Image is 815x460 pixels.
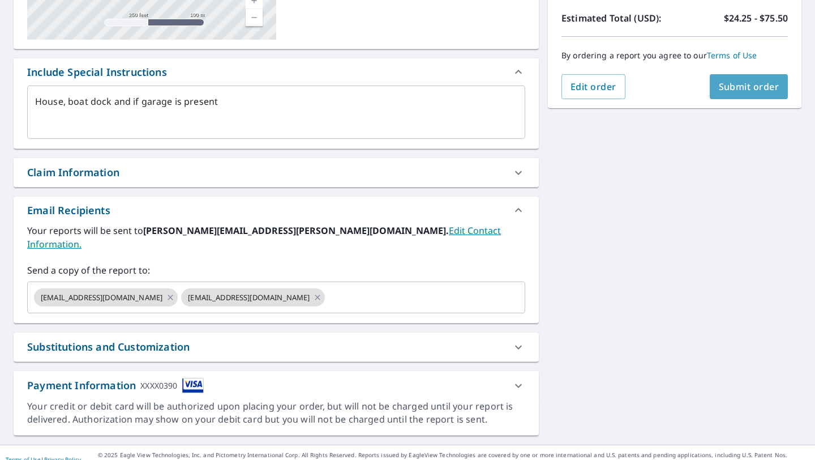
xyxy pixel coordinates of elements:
button: Submit order [710,74,788,99]
b: [PERSON_NAME][EMAIL_ADDRESS][PERSON_NAME][DOMAIN_NAME]. [143,224,449,237]
label: Your reports will be sent to [27,224,525,251]
label: Send a copy of the report to: [27,263,525,277]
div: Claim Information [27,165,119,180]
span: Submit order [719,80,779,93]
a: Terms of Use [707,50,757,61]
span: [EMAIL_ADDRESS][DOMAIN_NAME] [181,292,316,303]
div: Your credit or debit card will be authorized upon placing your order, but will not be charged unt... [27,400,525,426]
div: Claim Information [14,158,539,187]
span: Edit order [570,80,616,93]
p: By ordering a report you agree to our [561,50,788,61]
textarea: House, boat dock and if garage is present [35,96,517,129]
span: [EMAIL_ADDRESS][DOMAIN_NAME] [34,292,169,303]
div: Email Recipients [27,203,110,218]
div: [EMAIL_ADDRESS][DOMAIN_NAME] [181,288,325,306]
div: Payment Information [27,378,204,393]
div: Include Special Instructions [27,65,167,80]
div: Payment InformationXXXX0390cardImage [14,371,539,400]
button: Edit order [561,74,625,99]
p: $24.25 - $75.50 [724,11,788,25]
div: XXXX0390 [140,378,177,393]
div: Substitutions and Customization [14,333,539,361]
a: Current Level 17, Zoom Out [246,9,263,26]
img: cardImage [182,378,204,393]
p: Estimated Total (USD): [561,11,675,25]
div: Email Recipients [14,197,539,224]
div: Substitutions and Customization [27,339,190,355]
div: [EMAIL_ADDRESS][DOMAIN_NAME] [34,288,178,306]
div: Include Special Instructions [14,58,539,86]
